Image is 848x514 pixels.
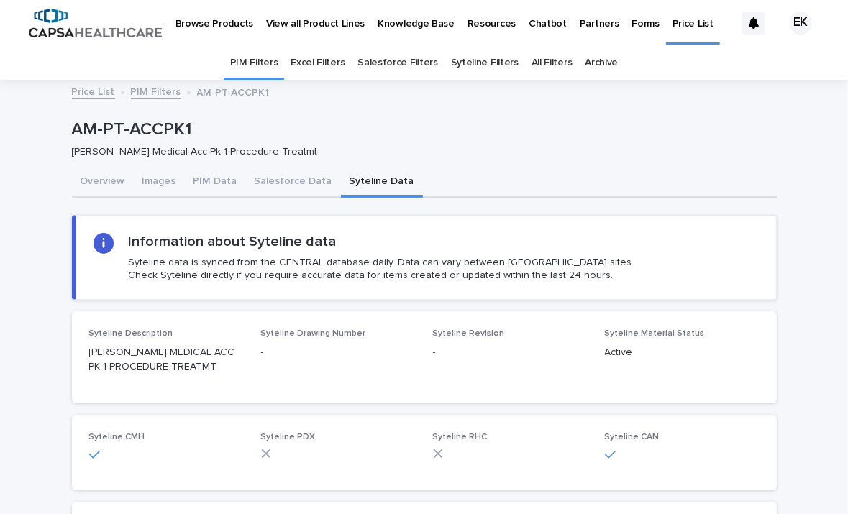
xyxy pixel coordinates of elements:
[72,119,771,140] p: AM-PT-ACCPK1
[433,433,488,441] span: Syteline RHC
[230,46,278,80] a: PIM Filters
[341,167,423,198] button: Syteline Data
[246,167,341,198] button: Salesforce Data
[134,167,185,198] button: Images
[128,233,336,250] h2: Information about Syteline data
[197,83,270,99] p: AM-PT-ACCPK1
[291,46,345,80] a: Excel Filters
[585,46,618,80] a: Archive
[72,83,115,99] a: Price List
[261,433,316,441] span: Syteline PDX
[433,345,588,360] p: -
[131,83,181,99] a: PIM Filters
[451,46,519,80] a: Syteline Filters
[605,345,760,360] p: Active
[89,329,173,338] span: Syteline Description
[89,345,244,375] p: [PERSON_NAME] MEDICAL ACC PK 1-PROCEDURE TREATMT
[532,46,573,80] a: All Filters
[89,433,145,441] span: Syteline CMH
[128,256,634,282] p: Syteline data is synced from the CENTRAL database daily. Data can vary between [GEOGRAPHIC_DATA] ...
[185,167,246,198] button: PIM Data
[433,329,505,338] span: Syteline Revision
[29,9,162,37] img: B5p4sRfuTuC72oLToeu7
[261,329,366,338] span: Syteline Drawing Number
[357,46,437,80] a: Salesforce Filters
[72,167,134,198] button: Overview
[605,329,705,338] span: Syteline Material Status
[605,433,660,441] span: Syteline CAN
[789,12,812,35] div: EK
[72,146,765,158] p: [PERSON_NAME] Medical Acc Pk 1-Procedure Treatmt
[261,345,416,360] p: -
